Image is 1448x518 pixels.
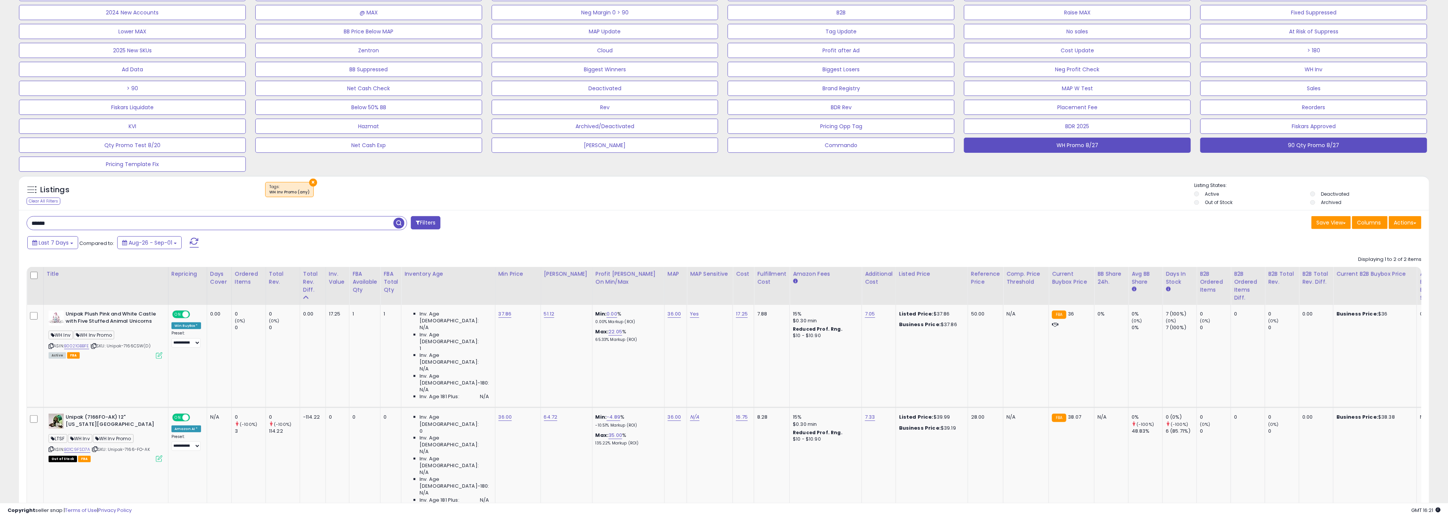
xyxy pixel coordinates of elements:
div: 0 [384,414,395,421]
label: Out of Stock [1205,199,1233,206]
button: Archived/Deactivated [492,119,718,134]
button: Save View [1311,216,1351,229]
a: 36.00 [668,310,681,318]
div: $37.86 [899,321,962,328]
div: 15% [793,311,856,317]
button: WH Promo 8/27 [964,138,1191,153]
small: Days In Stock. [1166,286,1170,293]
a: B01C9FSD7A [64,446,90,453]
button: BDR 2025 [964,119,1191,134]
div: 0 [352,414,374,421]
div: 0 [1268,414,1299,421]
div: 0 [329,414,343,421]
div: Current B2B Buybox Price [1336,270,1413,278]
span: 1 [420,345,421,352]
div: B2B Ordered Items Diff. [1234,270,1262,302]
th: The percentage added to the cost of goods (COGS) that forms the calculator for Min & Max prices. [592,267,664,305]
span: N/A [420,366,429,372]
div: 0 (0%) [1166,414,1196,421]
a: -4.89 [607,413,620,421]
button: B2B [728,5,954,20]
div: 48.83% [1132,428,1162,435]
button: BB Price Below MAP [255,24,482,39]
button: Fiskars Liquidate [19,100,246,115]
button: × [309,179,317,187]
div: 0 [1234,311,1259,317]
b: Business Price: [899,424,941,432]
div: 0.00 [303,311,320,317]
div: 1 [384,311,395,317]
div: 50.00 [971,311,997,317]
span: All listings currently available for purchase on Amazon [49,352,66,359]
b: Reduced Prof. Rng. [793,429,843,436]
button: Deactivated [492,81,718,96]
div: 0.00 [1302,414,1327,421]
div: Fulfillment Cost [757,270,786,286]
div: ASIN: [49,311,162,358]
div: 0 [1268,311,1299,317]
a: Privacy Policy [98,507,132,514]
button: Filters [411,216,440,229]
a: B0021GBBFE [64,343,89,349]
p: Listing States: [1194,182,1429,189]
b: Reduced Prof. Rng. [793,326,843,332]
span: Inv. Age 181 Plus: [420,393,459,400]
button: Biggest Winners [492,62,718,77]
div: $10 - $10.90 [793,436,856,443]
div: BB Share 24h. [1097,270,1125,286]
div: -114.22 [303,414,320,421]
div: 17.25 [329,311,343,317]
p: 135.22% Markup (ROI) [596,441,659,446]
button: Aug-26 - Sep-01 [117,236,182,249]
span: Last 7 Days [39,239,69,246]
button: Qty Promo Test 8/20 [19,138,246,153]
div: 0 [1200,311,1231,317]
button: Columns [1352,216,1388,229]
div: 0 [269,311,300,317]
div: 8.28 [757,414,784,421]
div: 6 (85.71%) [1166,428,1196,435]
button: Placement Fee [964,100,1191,115]
span: OFF [189,414,201,421]
a: 22.05 [608,328,622,336]
button: Sales [1200,81,1427,96]
div: Amazon Fees [793,270,858,278]
span: Inv. Age [DEMOGRAPHIC_DATA]: [420,352,489,366]
small: (0%) [1268,421,1279,427]
div: Current Buybox Price [1052,270,1091,286]
button: Net Cash Exp [255,138,482,153]
div: 114.22 [269,428,300,435]
p: -10.51% Markup (ROI) [596,423,659,428]
div: Inv. value [329,270,346,286]
div: N/A [1420,414,1445,421]
span: All listings that are currently out of stock and unavailable for purchase on Amazon [49,456,77,462]
span: Tags : [269,184,310,195]
b: Business Price: [899,321,941,328]
span: WH Inv [49,331,73,339]
span: N/A [420,386,429,393]
p: 0.00% Markup (ROI) [596,319,659,325]
span: LTSF [49,434,67,443]
button: No sales [964,24,1191,39]
button: Hazmat [255,119,482,134]
small: (-100%) [1137,421,1154,427]
span: Inv. Age [DEMOGRAPHIC_DATA]: [420,435,489,448]
b: Max: [596,432,609,439]
div: 0 [1200,324,1231,331]
a: 36.00 [498,413,512,421]
div: Clear All Filters [27,198,60,205]
div: N/A [1006,414,1043,421]
span: Inv. Age [DEMOGRAPHIC_DATA]: [420,455,489,469]
div: 0 [1200,428,1231,435]
span: Inv. Age [DEMOGRAPHIC_DATA]: [420,331,489,345]
span: Inv. Age [DEMOGRAPHIC_DATA]-180: [420,373,489,386]
div: 28.00 [971,414,997,421]
b: Min: [596,310,607,317]
button: 90 Qty Promo 8/27 [1200,138,1427,153]
b: Listed Price: [899,413,934,421]
span: Inv. Age 181 Plus: [420,497,459,504]
div: 0 [1268,324,1299,331]
button: MAP W Test [964,81,1191,96]
label: Active [1205,191,1219,197]
small: FBA [1052,311,1066,319]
